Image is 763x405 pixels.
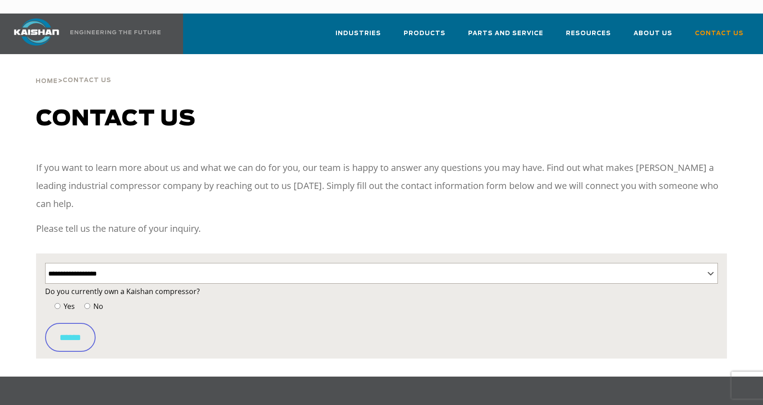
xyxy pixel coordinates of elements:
input: Yes [55,303,60,309]
span: Contact us [36,108,196,130]
span: No [92,301,103,311]
div: > [36,54,111,88]
p: If you want to learn more about us and what we can do for you, our team is happy to answer any qu... [36,159,727,213]
a: Home [36,77,58,85]
img: Engineering the future [70,30,161,34]
p: Please tell us the nature of your inquiry. [36,220,727,238]
span: Resources [566,28,611,39]
a: Contact Us [695,22,744,52]
a: Parts and Service [468,22,543,52]
input: No [84,303,90,309]
form: Contact form [45,285,718,352]
span: Contact Us [63,78,111,83]
a: About Us [634,22,672,52]
span: Industries [336,28,381,39]
span: Yes [62,301,75,311]
a: Kaishan USA [3,14,162,54]
a: Resources [566,22,611,52]
a: Products [404,22,446,52]
label: Do you currently own a Kaishan compressor? [45,285,718,298]
span: Contact Us [695,28,744,39]
span: Home [36,78,58,84]
span: Parts and Service [468,28,543,39]
span: Products [404,28,446,39]
img: kaishan logo [3,18,70,46]
span: About Us [634,28,672,39]
a: Industries [336,22,381,52]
